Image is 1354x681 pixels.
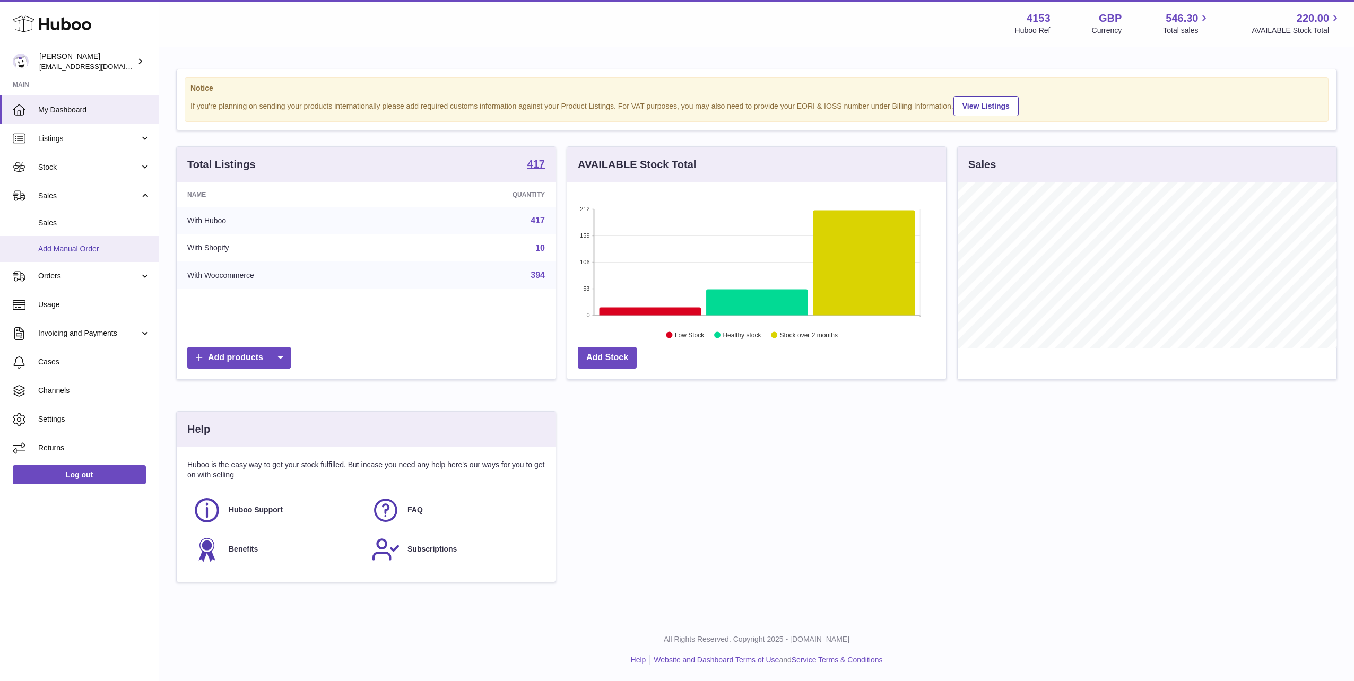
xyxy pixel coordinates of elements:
a: Add Stock [578,347,637,369]
h3: Help [187,422,210,436]
a: 220.00 AVAILABLE Stock Total [1252,11,1341,36]
p: Huboo is the easy way to get your stock fulfilled. But incase you need any help here's our ways f... [187,460,545,480]
span: FAQ [407,505,423,515]
span: AVAILABLE Stock Total [1252,25,1341,36]
h3: Sales [968,158,996,172]
text: Healthy stock [723,331,761,339]
a: 394 [531,270,545,280]
td: With Huboo [177,207,412,234]
span: Channels [38,386,151,396]
a: Service Terms & Conditions [792,656,883,664]
span: Benefits [229,544,258,554]
text: 212 [580,206,589,212]
div: Currency [1092,25,1122,36]
text: Low Stock [675,331,705,339]
text: 106 [580,259,589,265]
span: 220.00 [1297,11,1329,25]
a: Huboo Support [193,496,361,525]
text: 53 [583,285,589,292]
span: Subscriptions [407,544,457,554]
div: Huboo Ref [1015,25,1051,36]
span: Listings [38,134,140,144]
span: Stock [38,162,140,172]
h3: Total Listings [187,158,256,172]
strong: 4153 [1027,11,1051,25]
a: Add products [187,347,291,369]
p: All Rights Reserved. Copyright 2025 - [DOMAIN_NAME] [168,634,1346,644]
div: If you're planning on sending your products internationally please add required customs informati... [190,94,1323,116]
a: 10 [535,243,545,252]
a: Subscriptions [371,535,540,564]
span: Orders [38,271,140,281]
span: 546.30 [1166,11,1198,25]
strong: Notice [190,83,1323,93]
a: View Listings [953,96,1019,116]
span: Sales [38,191,140,201]
img: sales@kasefilters.com [13,54,29,69]
div: [PERSON_NAME] [39,51,135,72]
a: Help [631,656,646,664]
span: Cases [38,357,151,367]
text: Stock over 2 months [780,331,838,339]
span: Add Manual Order [38,244,151,254]
a: FAQ [371,496,540,525]
span: [EMAIL_ADDRESS][DOMAIN_NAME] [39,62,156,71]
a: Log out [13,465,146,484]
strong: GBP [1099,11,1122,25]
th: Name [177,182,412,207]
a: Website and Dashboard Terms of Use [654,656,779,664]
text: 0 [586,312,589,318]
span: Returns [38,443,151,453]
span: Usage [38,300,151,310]
span: Huboo Support [229,505,283,515]
td: With Shopify [177,234,412,262]
span: Sales [38,218,151,228]
text: 159 [580,232,589,239]
span: Invoicing and Payments [38,328,140,338]
span: Settings [38,414,151,424]
th: Quantity [412,182,556,207]
li: and [650,655,882,665]
h3: AVAILABLE Stock Total [578,158,696,172]
a: 417 [531,216,545,225]
a: 417 [527,159,545,171]
a: 546.30 Total sales [1163,11,1210,36]
span: Total sales [1163,25,1210,36]
span: My Dashboard [38,105,151,115]
strong: 417 [527,159,545,169]
td: With Woocommerce [177,261,412,289]
a: Benefits [193,535,361,564]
